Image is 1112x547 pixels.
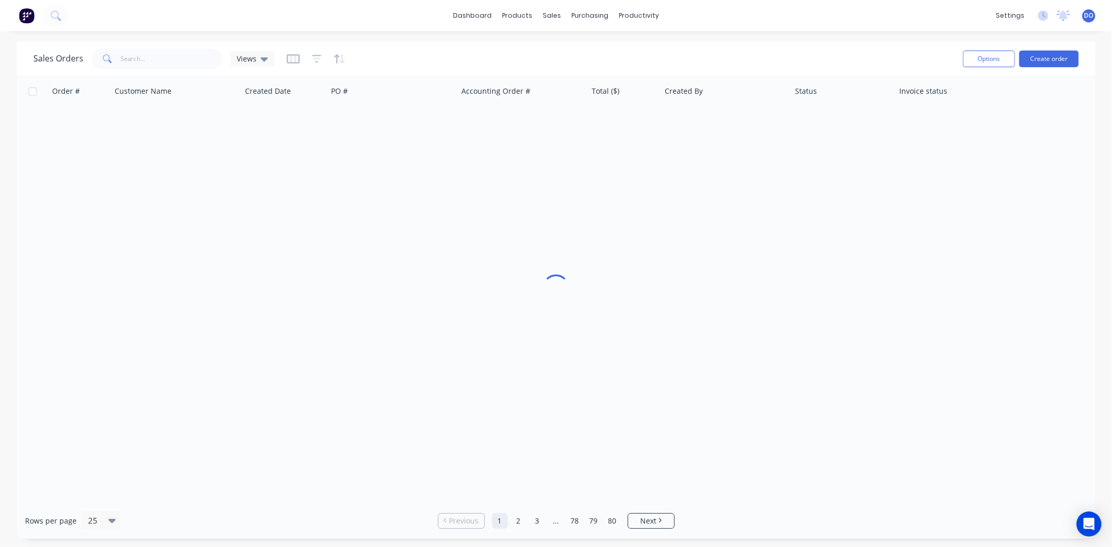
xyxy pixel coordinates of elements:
[25,516,77,526] span: Rows per page
[605,513,620,529] a: Page 80
[434,513,679,529] ul: Pagination
[121,48,223,69] input: Search...
[19,8,34,23] img: Factory
[567,513,583,529] a: Page 78
[1019,51,1079,67] button: Create order
[492,513,508,529] a: Page 1 is your current page
[548,513,564,529] a: Jump forward
[461,86,530,96] div: Accounting Order #
[665,86,703,96] div: Created By
[963,51,1015,67] button: Options
[52,86,80,96] div: Order #
[537,8,566,23] div: sales
[586,513,602,529] a: Page 79
[33,54,83,64] h1: Sales Orders
[530,513,545,529] a: Page 3
[899,86,947,96] div: Invoice status
[245,86,291,96] div: Created Date
[511,513,527,529] a: Page 2
[237,53,256,64] span: Views
[115,86,172,96] div: Customer Name
[1077,512,1102,537] div: Open Intercom Messenger
[497,8,537,23] div: products
[991,8,1030,23] div: settings
[438,516,484,526] a: Previous page
[628,516,674,526] a: Next page
[449,516,479,526] span: Previous
[795,86,817,96] div: Status
[1084,11,1094,20] span: DO
[331,86,348,96] div: PO #
[448,8,497,23] a: dashboard
[592,86,619,96] div: Total ($)
[614,8,664,23] div: productivity
[566,8,614,23] div: purchasing
[640,516,656,526] span: Next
